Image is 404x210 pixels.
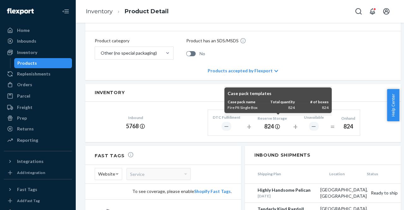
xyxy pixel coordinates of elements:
div: Add Integration [17,170,45,175]
div: Orders [17,81,32,88]
a: Orders [4,80,72,90]
button: Fast Tags [4,184,72,195]
div: To see coverage, please enable . [95,188,232,195]
div: Integrations [17,158,44,165]
div: Ready to ship [368,190,401,196]
div: Other (no special packaging) [101,50,157,56]
div: Fast Tags [17,186,37,193]
p: Case pack templates [228,90,329,97]
div: Service [127,168,190,180]
a: Inventory [4,47,72,57]
h2: Inventory [95,90,391,95]
a: Product Detail [125,8,169,15]
div: Returns [17,126,34,132]
h2: Inbound Shipments [245,146,401,165]
button: Close Navigation [59,5,72,18]
a: Freight [4,102,72,112]
p: Case pack name [228,99,261,105]
span: Shipping Plan [245,171,326,177]
div: 824 [295,105,329,111]
a: Highly Handsome Pelican[DATE][GEOGRAPHIC_DATA], [GEOGRAPHIC_DATA]Ready to ship [245,184,401,203]
div: + [247,121,251,132]
a: Home [4,25,72,35]
a: Inbounds [4,36,72,46]
div: Add Fast Tag [17,198,40,203]
div: Fire Pit Single Box [228,105,261,111]
span: Status [364,171,401,177]
div: [DATE] [258,193,317,199]
div: Freight [17,104,33,111]
div: Prep [17,115,27,121]
span: No [199,51,205,57]
div: 824 [261,105,295,111]
p: # of boxes [295,99,329,105]
button: Open Search Box [352,5,365,18]
div: 824 [341,123,355,131]
div: DTC Fulfillment [213,115,241,120]
a: Replenishments [4,69,72,79]
div: Replenishments [17,71,50,77]
div: Unavailable [304,115,324,120]
a: Parcel [4,91,72,101]
div: Inventory [17,49,37,56]
a: Inventory [86,8,113,15]
div: Products accepted by Flexport [208,61,278,80]
div: [GEOGRAPHIC_DATA], [GEOGRAPHIC_DATA] [317,187,368,199]
p: Product has an SDS/MSDS [186,38,239,44]
p: Total quantity [261,99,295,105]
img: Flexport logo [7,8,34,15]
div: ― [222,122,231,130]
div: Highly Handsome Pelican [258,187,317,193]
div: Onhand [341,116,355,121]
a: Reporting [4,135,72,145]
p: Product category [95,38,174,44]
div: Products [17,60,37,66]
input: Other (no special packaging) [100,50,101,56]
div: Reserve Storage [258,116,287,121]
div: Parcel [17,93,30,99]
ol: breadcrumbs [81,2,174,21]
a: Prep [4,113,72,123]
div: 5768 [126,122,145,130]
div: Inbounds [17,38,36,44]
a: Shopify Fast Tags [194,189,231,194]
span: Location [326,171,364,177]
h2: Fast Tags [95,152,134,159]
a: Add Fast Tag [4,197,72,205]
div: Reporting [17,137,38,143]
div: Home [17,27,30,33]
button: Integrations [4,156,72,166]
div: = [330,121,335,132]
button: Open notifications [366,5,379,18]
div: ― [309,122,319,130]
button: Open account menu [380,5,393,18]
div: Inbound [126,115,145,120]
a: Returns [4,124,72,134]
div: 824 [258,123,287,131]
div: + [293,121,298,132]
a: Products [14,58,72,68]
button: Help Center [387,89,399,121]
span: Website [98,169,115,179]
a: Add Integration [4,169,72,177]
